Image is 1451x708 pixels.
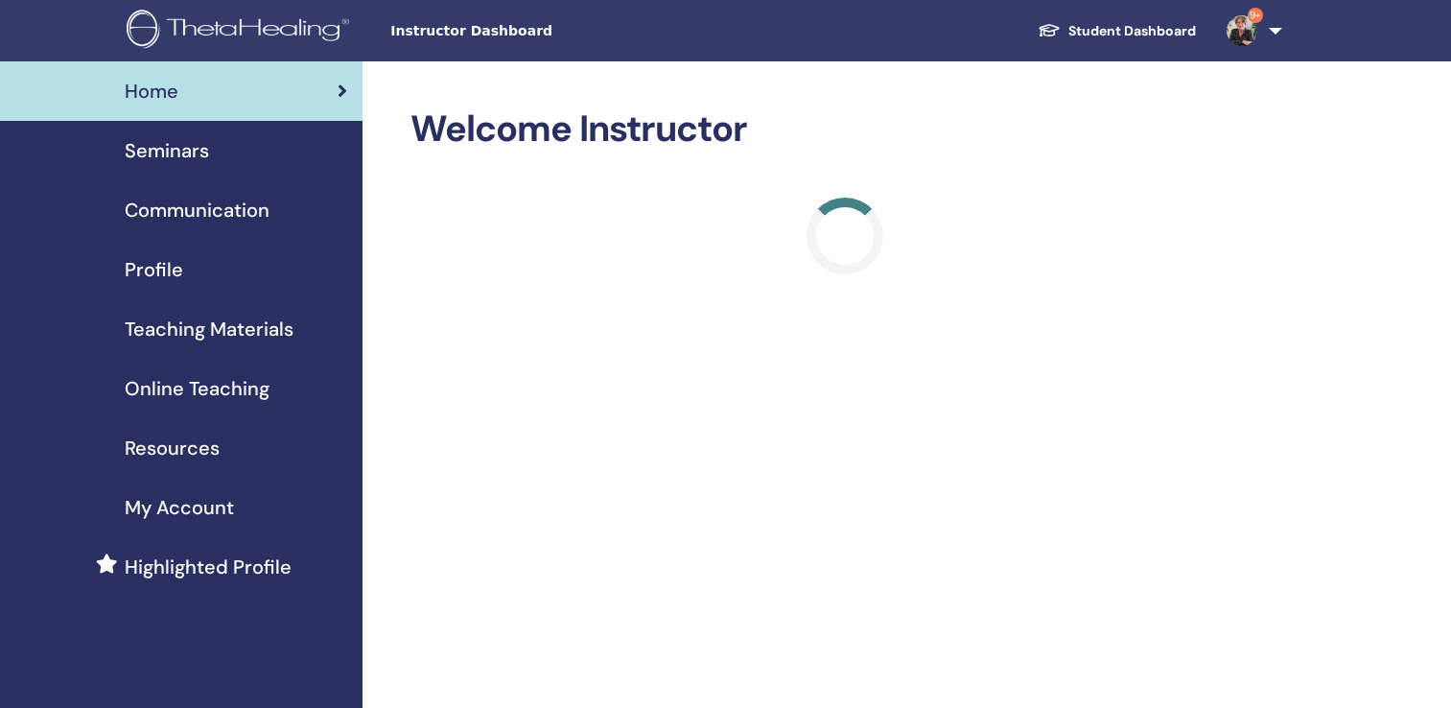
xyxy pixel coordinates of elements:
span: Home [125,77,178,106]
h2: Welcome Instructor [410,107,1278,152]
img: graduation-cap-white.svg [1038,22,1061,38]
span: Communication [125,196,269,224]
a: Student Dashboard [1022,13,1211,49]
span: Online Teaching [125,374,269,403]
span: 9+ [1248,8,1263,23]
span: Instructor Dashboard [390,21,678,41]
span: Profile [125,255,183,284]
img: logo.png [127,10,356,53]
span: Seminars [125,136,209,165]
span: Teaching Materials [125,315,293,343]
span: Resources [125,434,220,462]
span: Highlighted Profile [125,553,292,581]
img: default.jpg [1227,15,1257,46]
span: My Account [125,493,234,522]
